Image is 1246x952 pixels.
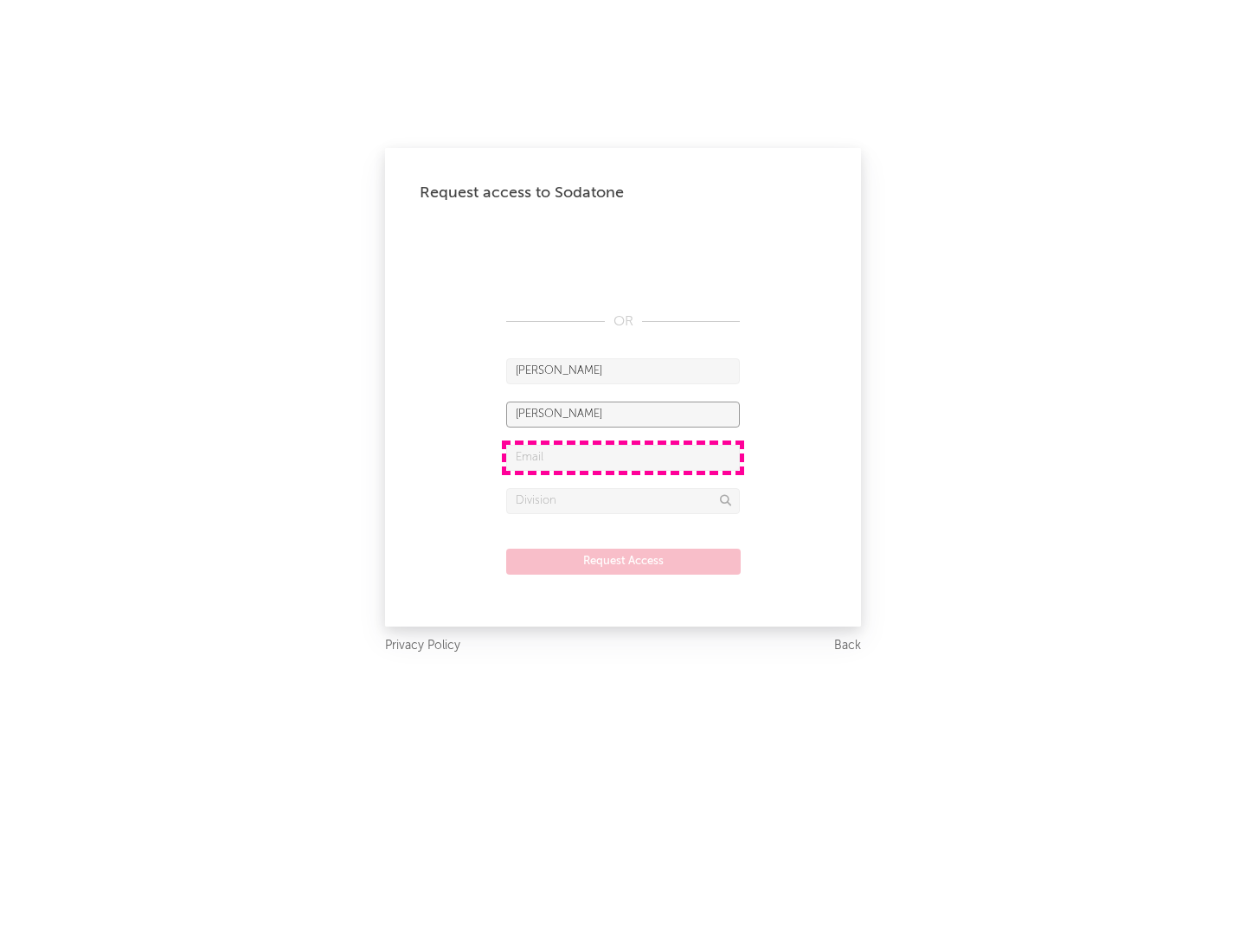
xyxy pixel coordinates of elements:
[506,549,741,575] button: Request Access
[506,488,740,514] input: Division
[834,635,861,657] a: Back
[506,402,740,428] input: Last Name
[506,445,740,471] input: Email
[506,312,740,332] div: OR
[506,358,740,384] input: First Name
[420,183,826,203] div: Request access to Sodatone
[385,635,460,657] a: Privacy Policy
